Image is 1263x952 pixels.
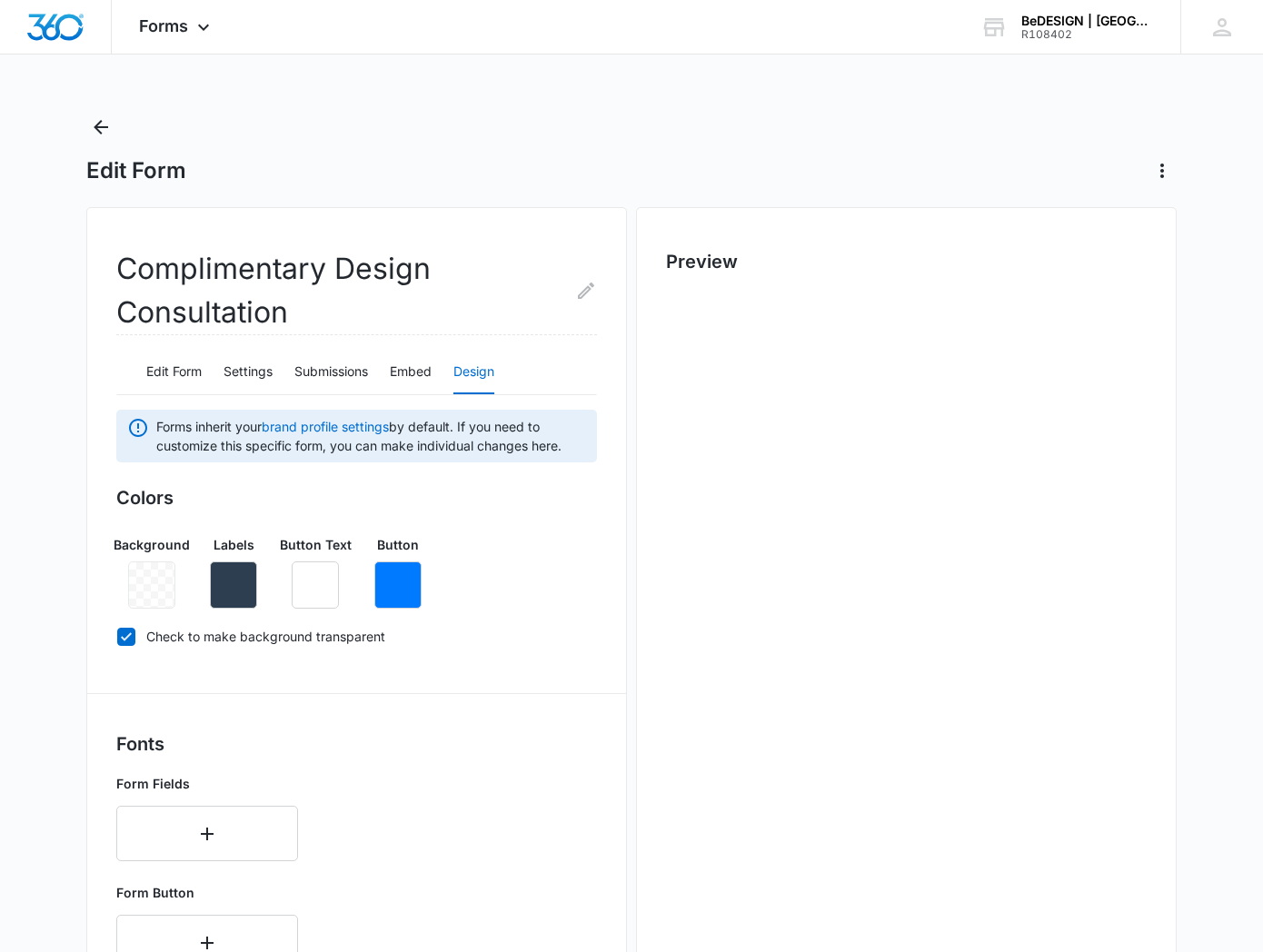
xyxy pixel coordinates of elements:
[280,535,352,554] p: Button Text
[114,535,190,554] p: Background
[116,627,597,646] label: Check to make background transparent
[575,247,597,334] button: Edit Form Name
[116,247,597,335] h2: Complimentary Design Consultation
[453,351,494,394] button: Design
[116,774,298,793] p: Form Fields
[146,351,202,394] button: Edit Form
[116,484,597,511] h3: Colors
[377,535,419,554] p: Button
[116,883,298,902] p: Form Button
[86,113,115,142] button: Back
[214,535,254,554] p: Labels
[1148,156,1177,185] button: Actions
[224,351,273,394] button: Settings
[294,351,368,394] button: Submissions
[86,157,186,184] h1: Edit Form
[116,730,597,758] h3: Fonts
[666,248,1147,275] h2: Preview
[1021,28,1154,41] div: account id
[139,16,188,35] span: Forms
[1021,14,1154,28] div: account name
[156,417,586,455] span: Forms inherit your by default. If you need to customize this specific form, you can make individu...
[262,419,389,434] a: brand profile settings
[390,351,432,394] button: Embed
